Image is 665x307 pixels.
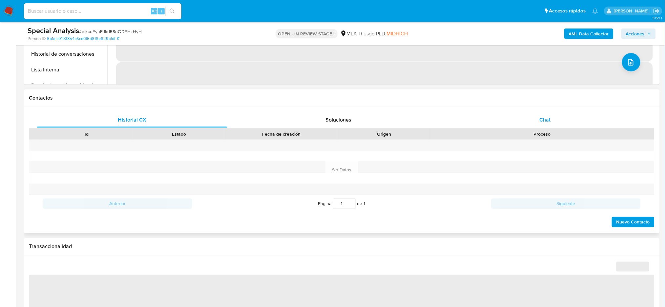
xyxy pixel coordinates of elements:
button: upload-file [622,53,640,71]
span: Historial CX [118,116,146,124]
span: Riesgo PLD: [360,30,408,37]
span: 3.152.1 [653,15,662,21]
p: OPEN - IN REVIEW STAGE I [276,29,338,38]
span: 1 [364,201,365,207]
h1: Transaccionalidad [29,243,655,250]
div: Fecha de creación [230,131,333,137]
span: Alt [152,8,157,14]
a: 6b1afc9193854c6cd0f5d616e629c1df [47,36,119,42]
b: Person ID [28,36,46,42]
div: Estado [137,131,220,137]
span: Soluciones [325,116,351,124]
button: Siguiente [491,199,641,209]
b: AML Data Collector [569,29,609,39]
span: ‌ [116,62,653,108]
button: search-icon [165,7,179,16]
span: MIDHIGH [387,30,408,37]
a: Salir [653,8,660,14]
button: Restricciones Nuevo Mundo [25,78,107,93]
span: Acciones [626,29,645,39]
button: AML Data Collector [564,29,613,39]
div: MLA [340,30,357,37]
button: Acciones [621,29,656,39]
button: Anterior [43,199,192,209]
span: Nuevo Contacto [616,218,650,227]
div: Proceso [435,131,650,137]
a: Notificaciones [592,8,598,14]
h1: Contactos [29,95,655,101]
div: Origen [343,131,426,137]
span: s [160,8,162,14]
span: Página de [318,199,365,209]
p: abril.medzovich@mercadolibre.com [614,8,651,14]
button: Lista Interna [25,62,107,78]
span: Accesos rápidos [549,8,586,14]
button: Historial de conversaciones [25,46,107,62]
div: Id [45,131,128,137]
b: Special Analysis [28,25,79,36]
span: Chat [539,116,551,124]
input: Buscar usuario o caso... [24,7,181,15]
span: # elkcoEyuRtlkdR8uODFHzHyH [79,28,142,35]
button: Nuevo Contacto [612,217,655,227]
